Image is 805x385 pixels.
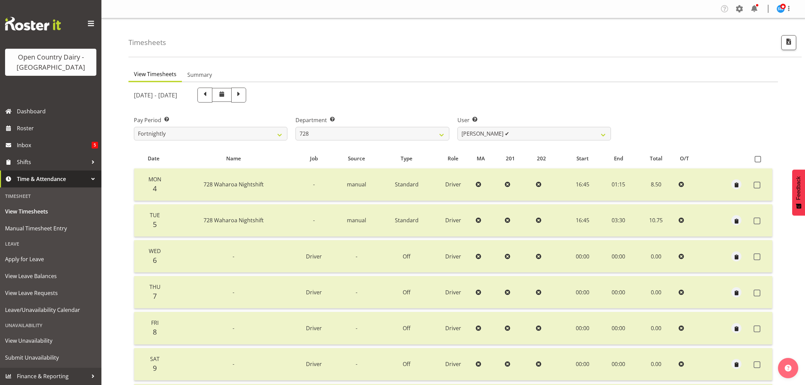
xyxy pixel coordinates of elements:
td: 16:45 [564,168,601,201]
span: Driver [445,324,461,332]
td: 00:00 [564,312,601,344]
label: Department [295,116,449,124]
h4: Timesheets [128,39,166,46]
span: 4 [153,184,157,193]
span: - [233,324,234,332]
td: 03:30 [601,204,636,237]
td: 00:00 [601,312,636,344]
span: 728 Waharoa Nightshift [204,217,264,224]
span: Driver [445,253,461,260]
span: Shifts [17,157,88,167]
a: View Unavailability [2,332,100,349]
span: View Leave Requests [5,288,96,298]
span: 8 [153,327,157,337]
a: Leave/Unavailability Calendar [2,301,100,318]
button: Feedback - Show survey [792,169,805,216]
td: Off [380,240,433,273]
span: Roster [17,123,98,133]
div: Leave [2,237,100,251]
span: Wed [149,247,161,255]
span: Start [576,155,589,162]
span: Dashboard [17,106,98,116]
label: Pay Period [134,116,287,124]
span: Submit Unavailability [5,353,96,363]
span: manual [347,217,366,224]
img: Rosterit website logo [5,17,61,30]
td: Off [380,312,433,344]
td: 0.00 [636,240,676,273]
a: Manual Timesheet Entry [2,220,100,237]
td: 00:00 [601,276,636,309]
span: 7 [153,291,157,301]
img: help-xxl-2.png [785,365,791,371]
span: Tue [150,211,160,219]
span: 728 Waharoa Nightshift [204,181,264,188]
div: Unavailability [2,318,100,332]
span: 201 [506,155,515,162]
td: 00:00 [564,348,601,381]
span: View Timesheets [5,206,96,217]
span: 9 [153,363,157,373]
span: View Leave Balances [5,271,96,281]
span: Driver [306,253,322,260]
span: Role [448,155,458,162]
span: Job [310,155,318,162]
span: 6 [153,255,157,265]
span: Driver [306,360,322,368]
span: Apply for Leave [5,254,96,264]
span: Driver [445,181,461,188]
td: 00:00 [564,276,601,309]
span: - [356,253,357,260]
span: O/T [680,155,689,162]
button: Export CSV [781,35,796,50]
span: - [233,253,234,260]
a: View Leave Requests [2,285,100,301]
td: 00:00 [564,240,601,273]
span: 5 [153,220,157,229]
td: Off [380,348,433,381]
span: - [233,289,234,296]
td: 0.00 [636,312,676,344]
td: 00:00 [601,240,636,273]
td: Standard [380,204,433,237]
span: - [356,360,357,368]
a: View Timesheets [2,203,100,220]
td: Standard [380,168,433,201]
span: Driver [445,217,461,224]
span: Fri [151,319,159,326]
span: Finance & Reporting [17,371,88,381]
img: steve-webb7510.jpg [777,5,785,13]
a: Apply for Leave [2,251,100,268]
span: Type [401,155,412,162]
span: Driver [445,289,461,296]
span: Mon [148,176,161,183]
label: User [457,116,611,124]
span: 5 [92,142,98,149]
span: - [313,181,315,188]
span: Driver [306,289,322,296]
td: 00:00 [601,348,636,381]
span: Leave/Unavailability Calendar [5,305,96,315]
span: Thu [149,283,161,291]
span: Driver [306,324,322,332]
div: Timesheet [2,189,100,203]
span: Inbox [17,140,92,150]
span: View Timesheets [134,70,176,78]
span: manual [347,181,366,188]
td: Off [380,276,433,309]
td: 0.00 [636,276,676,309]
span: Summary [187,71,212,79]
span: Feedback [796,176,802,200]
span: Manual Timesheet Entry [5,223,96,233]
span: Total [650,155,662,162]
span: MA [477,155,485,162]
span: Date [148,155,160,162]
td: 10.75 [636,204,676,237]
h5: [DATE] - [DATE] [134,91,177,99]
span: Sat [150,355,160,363]
span: Driver [445,360,461,368]
a: Submit Unavailability [2,349,100,366]
div: Open Country Dairy - [GEOGRAPHIC_DATA] [12,52,90,72]
span: End [614,155,623,162]
span: Source [348,155,365,162]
